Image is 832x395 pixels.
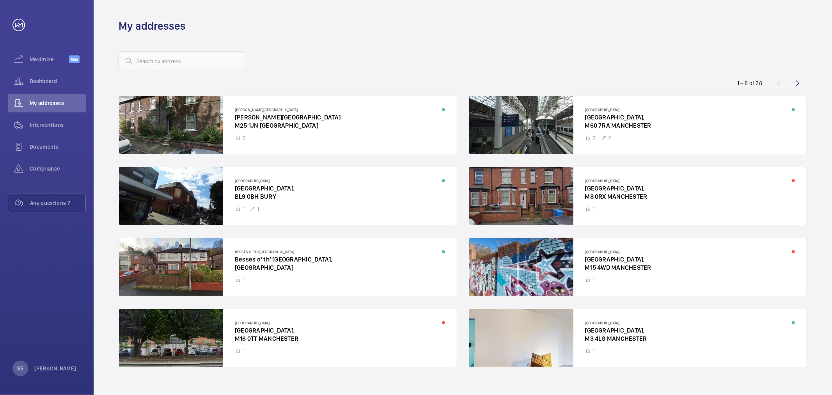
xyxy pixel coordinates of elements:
span: Beta [69,55,80,63]
input: Search by address [119,52,244,71]
span: Any questions ? [30,199,85,207]
span: Dashboard [30,77,86,85]
span: Compliance [30,165,86,173]
p: [PERSON_NAME] [34,365,76,372]
span: Maximize [30,55,69,63]
div: 1 – 8 of 28 [737,79,762,87]
p: SB [17,365,23,372]
span: Documents [30,143,86,151]
span: My addresses [30,99,86,107]
span: Interventions [30,121,86,129]
h1: My addresses [119,19,186,33]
